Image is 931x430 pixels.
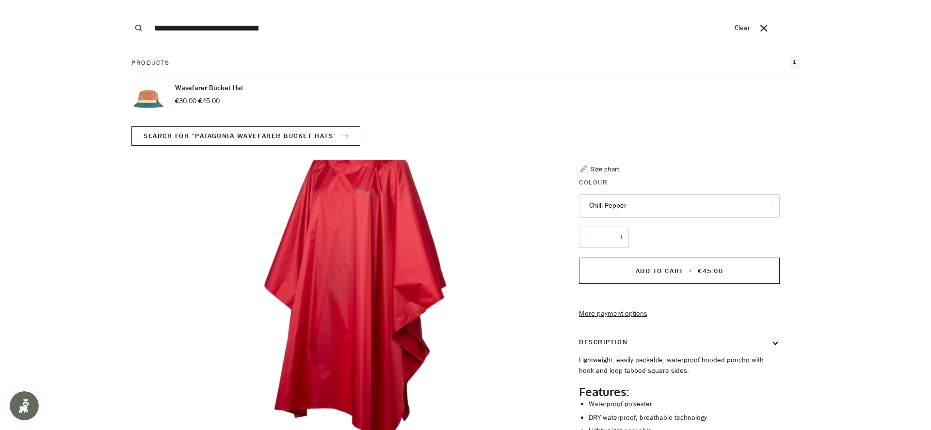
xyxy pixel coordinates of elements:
p: Wavefarer Bucket Hat [175,83,243,93]
span: Search for “patagonia wavefarer bucket hats” [144,131,337,140]
span: €30.00 [175,96,196,106]
p: Products [131,58,169,68]
img: Wavefarer Bucket Hat [131,83,165,117]
span: 1 [790,56,800,69]
div: Search for “patagonia wavefarer bucket hats” [131,56,800,160]
span: €45.00 [198,96,220,106]
a: Wavefarer Bucket Hat €30.00 €45.00 [131,83,800,117]
ul: Products [131,83,800,117]
iframe: Button to open loyalty program pop-up [10,391,39,420]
